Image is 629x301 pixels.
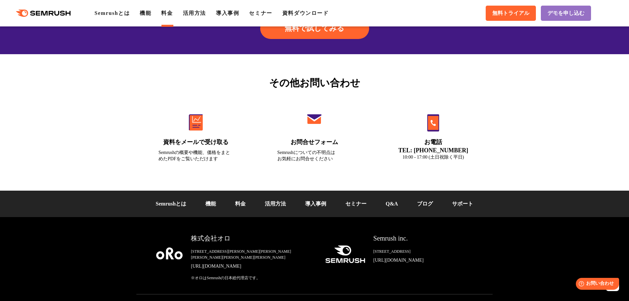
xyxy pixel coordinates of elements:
[191,234,314,243] div: 株式会社オロ
[386,201,398,207] a: Q&A
[156,247,183,259] img: oro company
[396,147,471,154] div: TEL: [PHONE_NUMBER]
[136,75,493,90] div: その他お問い合わせ
[156,201,186,207] a: Semrushとは
[417,201,433,207] a: ブログ
[492,10,529,17] span: 無料トライアル
[452,201,473,207] a: サポート
[191,248,314,260] div: [STREET_ADDRESS][PERSON_NAME][PERSON_NAME][PERSON_NAME][PERSON_NAME][PERSON_NAME]
[191,263,314,270] a: [URL][DOMAIN_NAME]
[249,10,272,16] a: セミナー
[282,10,329,16] a: 資料ダウンロード
[265,201,286,207] a: 活用方法
[345,201,367,207] a: セミナー
[373,257,473,264] a: [URL][DOMAIN_NAME]
[161,10,173,16] a: 料金
[158,149,233,162] div: Semrushの概要や機能、価格をまとめたPDFをご覧いただけます
[541,6,591,21] a: デモを申し込む
[285,23,344,33] span: 無料で試してみる
[216,10,239,16] a: 導入事例
[183,10,206,16] a: 活用方法
[277,138,352,146] div: お問合せフォーム
[140,10,151,16] a: 機能
[235,201,246,207] a: 料金
[191,275,314,281] div: ※オロはSemrushの日本総代理店です。
[94,10,130,16] a: Semrushとは
[547,10,584,17] span: デモを申し込む
[396,138,471,146] div: お電話
[205,201,216,207] a: 機能
[158,138,233,146] div: 資料をメールで受け取る
[305,201,326,207] a: 導入事例
[277,149,352,162] div: Semrushについての不明点は お気軽にお問合せください
[570,275,622,294] iframe: Help widget launcher
[263,100,366,170] a: お問合せフォーム Semrushについての不明点はお気軽にお問合せください
[373,234,473,243] div: Semrush inc.
[260,18,369,39] a: 無料で試してみる
[486,6,536,21] a: 無料トライアル
[145,100,247,170] a: 資料をメールで受け取る Semrushの概要や機能、価格をまとめたPDFをご覧いただけます
[373,248,473,254] div: [STREET_ADDRESS]
[396,154,471,160] div: 10:00 - 17:00 (土日祝除く平日)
